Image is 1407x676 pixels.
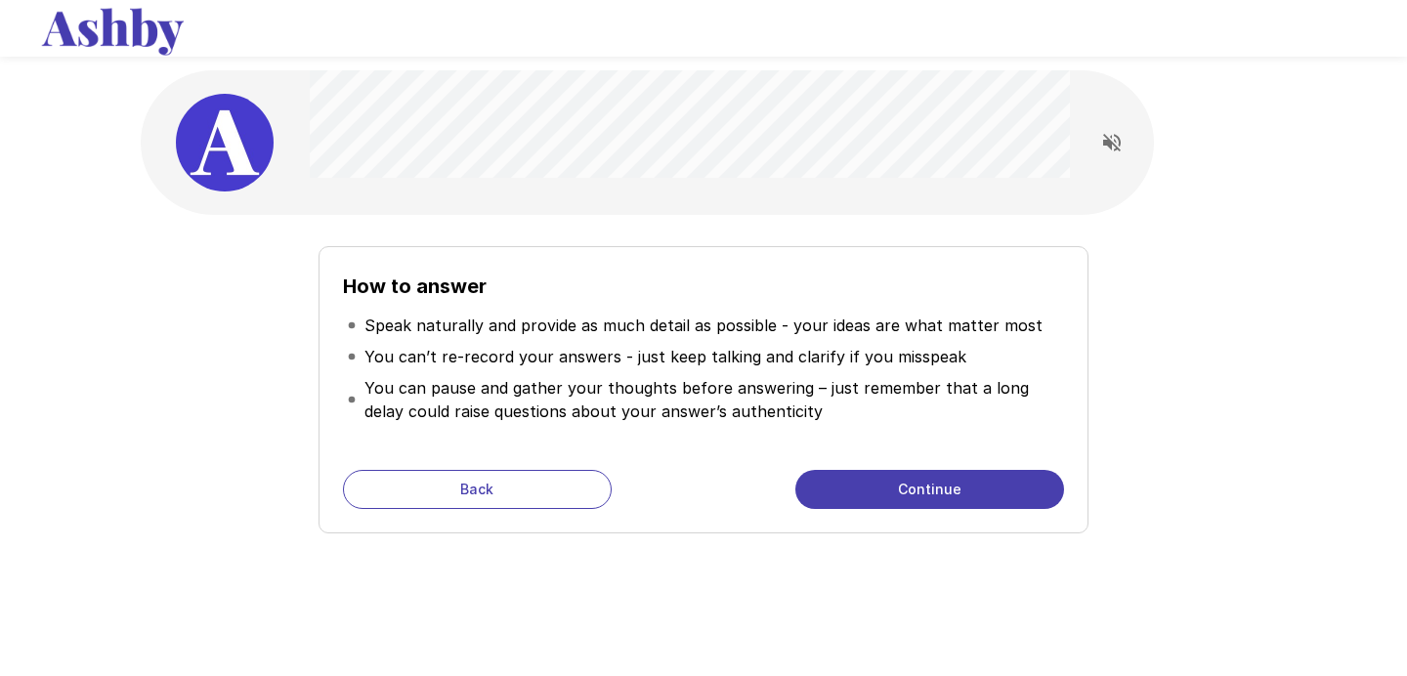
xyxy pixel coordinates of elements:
[343,470,612,509] button: Back
[1092,123,1131,162] button: Read questions aloud
[795,470,1064,509] button: Continue
[364,314,1043,337] p: Speak naturally and provide as much detail as possible - your ideas are what matter most
[176,94,274,191] img: ashby_avatar.jpeg
[364,345,966,368] p: You can’t re-record your answers - just keep talking and clarify if you misspeak
[343,275,487,298] b: How to answer
[364,376,1060,423] p: You can pause and gather your thoughts before answering – just remember that a long delay could r...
